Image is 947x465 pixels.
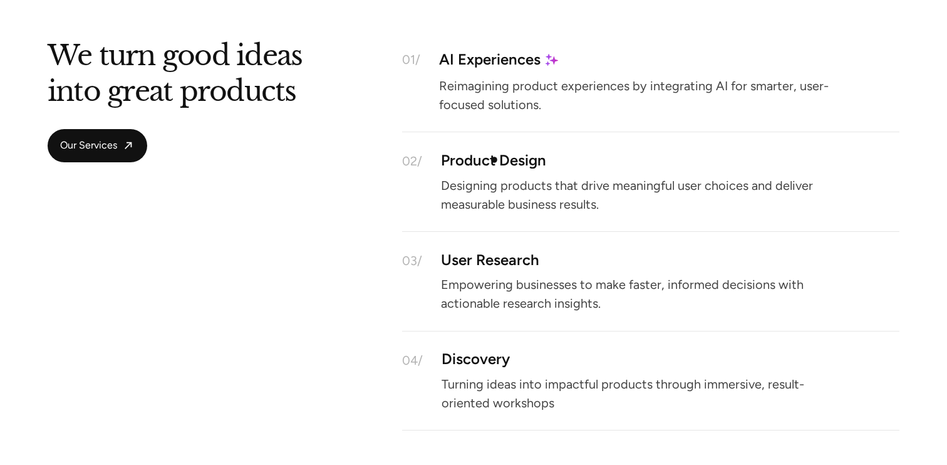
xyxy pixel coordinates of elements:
[402,155,422,167] div: 02/
[48,46,302,110] h2: We turn good ideas into great products
[439,81,846,109] p: Reimagining product experiences by integrating AI for smarter, user-focused solutions.
[439,55,541,65] div: AI Experiences
[60,139,117,152] span: Our Services
[442,354,510,365] div: Discovery
[402,354,423,367] div: 04/
[442,380,849,407] p: Turning ideas into impactful products through immersive, result-oriented workshops
[441,280,848,308] p: Empowering businesses to make faster, informed decisions with actionable research insights.
[402,254,422,267] div: 03/
[441,254,539,265] div: User Research
[441,181,848,209] p: Designing products that drive meaningful user choices and deliver measurable business results.
[402,53,420,66] div: 01/
[48,129,147,162] a: Our Services
[441,155,546,165] div: Product Design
